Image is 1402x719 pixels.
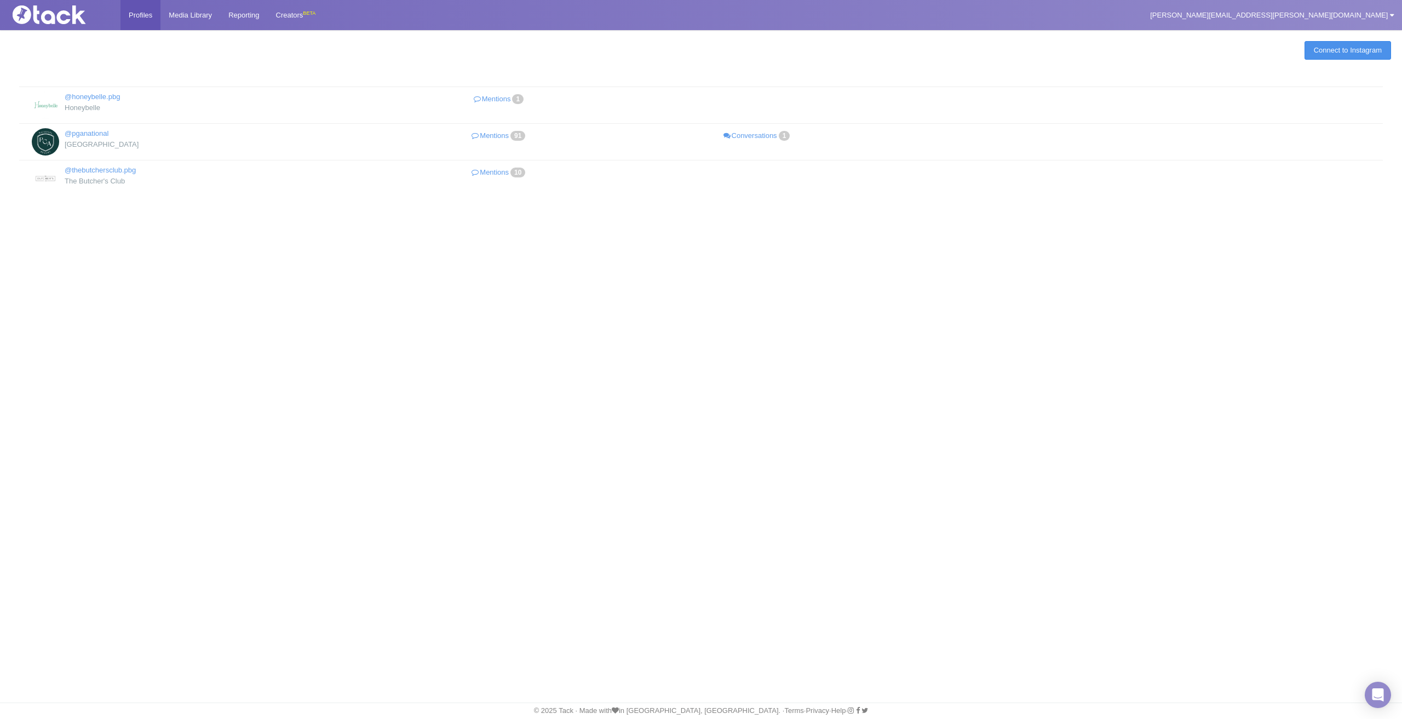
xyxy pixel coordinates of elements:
a: @thebutchersclub.pbg [65,166,136,174]
div: © 2025 Tack · Made with in [GEOGRAPHIC_DATA], [GEOGRAPHIC_DATA]. · · · · [3,706,1399,716]
img: PGA National Resort [32,128,59,156]
a: Conversations1 [629,128,887,144]
span: 10 [510,168,525,177]
a: Terms [784,706,803,715]
span: 1 [512,94,524,104]
img: Honeybelle [32,91,59,119]
span: 1 [779,131,790,141]
a: @honeybelle.pbg [65,93,120,101]
img: Tack [8,5,118,24]
a: Connect to Instagram [1305,41,1391,60]
a: Help [831,706,846,715]
div: Honeybelle [32,102,354,113]
a: Mentions91 [371,128,629,144]
div: [GEOGRAPHIC_DATA] [32,139,354,150]
div: BETA [303,8,315,19]
a: Privacy [806,706,829,715]
a: @pganational [65,129,108,137]
div: The Butcher's Club [32,176,354,187]
span: 91 [510,131,525,141]
img: The Butcher's Club [32,165,59,192]
th: : activate to sort column descending [19,71,1383,87]
div: Open Intercom Messenger [1365,682,1391,708]
a: Mentions10 [371,165,629,181]
a: Mentions1 [371,91,629,107]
